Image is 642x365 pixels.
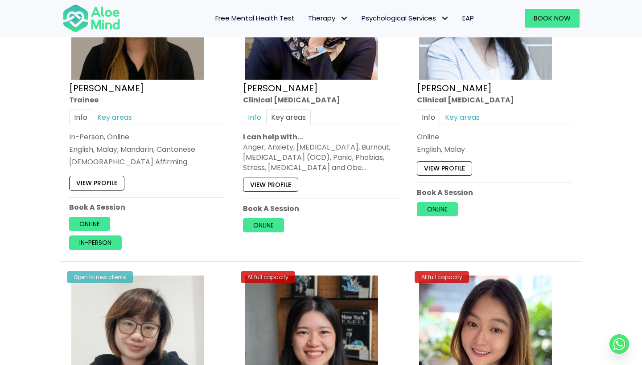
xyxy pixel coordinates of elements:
a: Key areas [266,109,311,125]
a: Psychological ServicesPsychological Services: submenu [355,9,456,28]
div: At full capacity [241,271,295,283]
div: Clinical [MEDICAL_DATA] [417,95,573,105]
a: View profile [243,178,298,192]
div: Clinical [MEDICAL_DATA] [243,95,399,105]
img: Aloe mind Logo [62,4,120,33]
a: Info [417,109,440,125]
div: Open to new clients [67,271,133,283]
a: Book Now [525,9,580,28]
a: Whatsapp [609,334,629,354]
a: EAP [456,9,481,28]
a: Key areas [440,109,485,125]
div: In-Person, Online [69,132,225,142]
div: Online [417,132,573,142]
p: Book A Session [417,187,573,198]
span: Psychological Services [362,13,449,23]
a: [PERSON_NAME] [417,82,492,94]
a: Info [243,109,266,125]
a: View profile [69,176,124,191]
div: [DEMOGRAPHIC_DATA] Affirming [69,157,225,167]
nav: Menu [132,9,481,28]
a: Info [69,109,92,125]
p: Book A Session [243,203,399,214]
div: Anger, Anxiety, [MEDICAL_DATA], Burnout, [MEDICAL_DATA] (OCD), Panic, Phobias, Stress, [MEDICAL_D... [243,142,399,173]
a: Online [243,218,284,232]
a: [PERSON_NAME] [69,82,144,94]
a: TherapyTherapy: submenu [301,9,355,28]
div: Trainee [69,95,225,105]
a: View profile [417,162,472,176]
div: At full capacity [415,271,469,283]
span: Free Mental Health Test [215,13,295,23]
span: EAP [462,13,474,23]
p: English, Malay, Mandarin, Cantonese [69,144,225,154]
span: Therapy [308,13,348,23]
a: [PERSON_NAME] [243,82,318,94]
p: English, Malay [417,144,573,154]
a: Online [69,217,110,231]
a: Key areas [92,109,137,125]
a: In-person [69,236,122,250]
span: Psychological Services: submenu [438,12,451,25]
p: I can help with… [243,132,399,142]
p: Book A Session [69,202,225,212]
a: Free Mental Health Test [209,9,301,28]
a: Online [417,202,458,216]
span: Therapy: submenu [337,12,350,25]
span: Book Now [534,13,571,23]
